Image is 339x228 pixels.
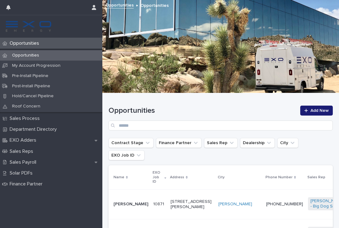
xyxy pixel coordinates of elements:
[109,106,297,115] h1: Opportunities
[114,174,124,181] p: Name
[240,138,275,148] button: Dealership
[7,181,47,187] p: Finance Partner
[265,174,292,181] p: Phone Number
[7,170,38,176] p: Solar PDFs
[141,2,169,8] p: Opportunities
[7,116,45,121] p: Sales Process
[7,159,41,165] p: Sales Payroll
[153,200,165,207] p: 10871
[156,138,202,148] button: Finance Partner
[170,174,184,181] p: Address
[7,53,44,58] p: Opportunities
[307,174,325,181] p: Sales Rep
[171,199,213,210] p: [STREET_ADDRESS][PERSON_NAME]
[218,174,225,181] p: City
[153,169,163,185] p: EXO Job ID
[105,1,134,8] a: Opportunities
[109,121,333,130] input: Search
[109,150,145,160] button: EXO Job ID
[7,148,38,154] p: Sales Reps
[204,138,238,148] button: Sales Rep
[277,138,298,148] button: City
[218,202,252,207] a: [PERSON_NAME]
[7,63,65,68] p: My Account Progression
[7,93,59,99] p: Hold/Cancel Pipeline
[5,20,52,33] img: FKS5r6ZBThi8E5hshIGi
[300,106,333,116] a: Add New
[7,73,53,79] p: Pre-Install Pipeline
[7,104,45,109] p: Roof Concern
[7,126,62,132] p: Department Directory
[7,137,41,143] p: EXO Adders
[7,40,44,46] p: Opportunities
[310,108,329,113] span: Add New
[7,84,55,89] p: Post-Install Pipeline
[114,202,148,207] p: [PERSON_NAME]
[266,202,303,206] a: [PHONE_NUMBER]
[109,138,154,148] button: Contract Stage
